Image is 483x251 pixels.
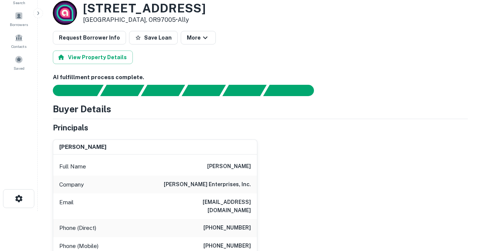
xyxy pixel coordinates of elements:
div: Principals found, still searching for contact information. This may take time... [222,85,266,96]
button: Request Borrower Info [53,31,126,44]
h5: Principals [53,122,88,133]
button: View Property Details [53,51,133,64]
div: Your request is received and processing... [100,85,144,96]
button: Save Loan [129,31,178,44]
h6: [PHONE_NUMBER] [203,242,251,251]
h4: Buyer Details [53,102,111,116]
div: Principals found, AI now looking for contact information... [182,85,226,96]
div: Sending borrower request to AI... [44,85,100,96]
span: Borrowers [10,21,28,28]
iframe: Chat Widget [445,191,483,227]
p: Company [59,180,84,189]
p: [GEOGRAPHIC_DATA], OR97005 • [83,15,206,24]
h6: [PERSON_NAME] [207,162,251,171]
p: Phone (Mobile) [59,242,98,251]
a: Borrowers [2,9,35,29]
a: Contacts [2,31,35,51]
div: AI fulfillment process complete. [263,85,323,96]
span: Saved [14,65,25,71]
h6: AI fulfillment process complete. [53,73,468,82]
span: Contacts [11,43,26,49]
h6: [EMAIL_ADDRESS][DOMAIN_NAME] [160,198,251,214]
p: Phone (Direct) [59,223,96,233]
a: Saved [2,52,35,73]
h6: [PERSON_NAME] enterprises, inc. [164,180,251,189]
p: Full Name [59,162,86,171]
a: Ally [178,16,189,23]
p: Email [59,198,74,214]
button: More [181,31,216,44]
h3: [STREET_ADDRESS] [83,1,206,15]
h6: [PHONE_NUMBER] [203,223,251,233]
h6: [PERSON_NAME] [59,143,106,152]
div: Documents found, AI parsing details... [141,85,185,96]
